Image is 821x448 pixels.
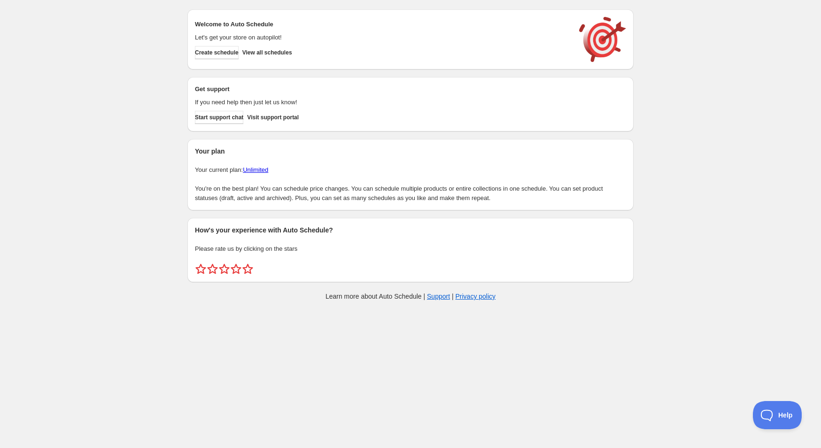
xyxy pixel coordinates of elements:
[247,111,299,124] a: Visit support portal
[195,244,626,254] p: Please rate us by clicking on the stars
[753,401,802,429] iframe: Toggle Customer Support
[195,114,243,121] span: Start support chat
[195,85,570,94] h2: Get support
[242,46,292,59] button: View all schedules
[195,20,570,29] h2: Welcome to Auto Schedule
[242,49,292,56] span: View all schedules
[195,184,626,203] p: You're on the best plan! You can schedule price changes. You can schedule multiple products or en...
[195,46,239,59] button: Create schedule
[456,293,496,300] a: Privacy policy
[195,225,626,235] h2: How's your experience with Auto Schedule?
[195,49,239,56] span: Create schedule
[427,293,450,300] a: Support
[195,33,570,42] p: Let's get your store on autopilot!
[247,114,299,121] span: Visit support portal
[195,165,626,175] p: Your current plan:
[195,111,243,124] a: Start support chat
[195,98,570,107] p: If you need help then just let us know!
[325,292,496,301] p: Learn more about Auto Schedule | |
[195,147,626,156] h2: Your plan
[243,166,268,173] a: Unlimited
